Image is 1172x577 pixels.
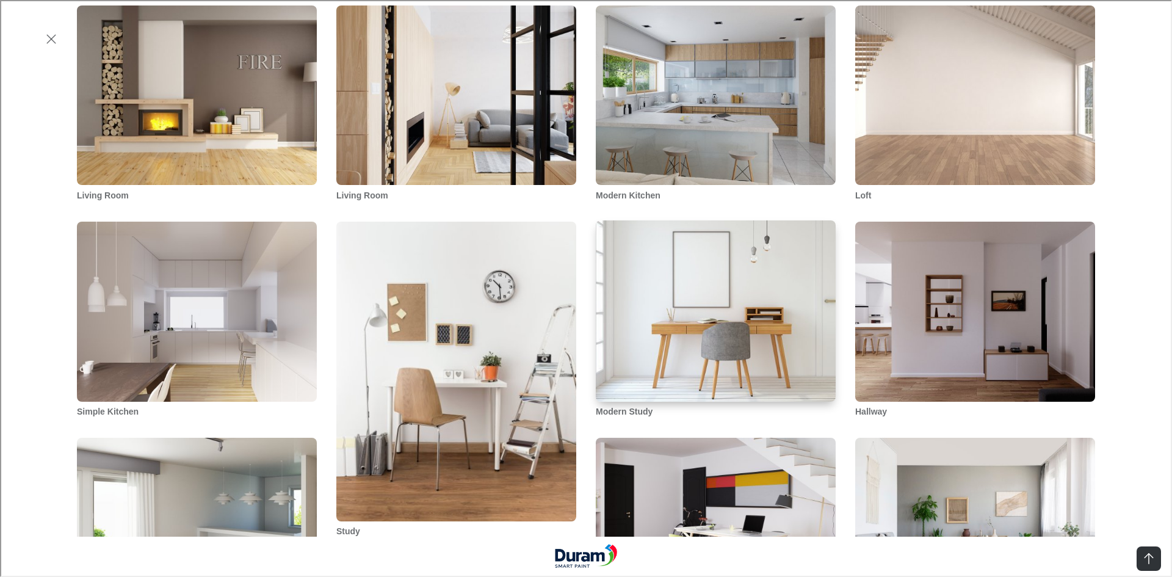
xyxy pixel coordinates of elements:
img: Modern Kitchen [595,4,837,186]
li: Study [335,220,575,537]
li: Loft [854,4,1094,201]
h3: Study [335,524,575,537]
h3: Living Room [76,188,316,201]
img: Living Room [76,4,318,186]
img: Simple Kitchen [76,220,318,402]
img: Loft [854,4,1096,186]
li: Simple Kitchen [76,220,316,417]
li: Living Room [335,4,575,201]
h3: Modern Study [595,404,834,417]
img: Modern Study [595,219,837,402]
h3: Hallway [854,404,1094,417]
button: Back to top [1135,545,1160,570]
li: Modern Kitchen [595,4,834,201]
h3: Living Room [335,188,575,201]
img: Living Room [335,4,577,186]
h3: Simple Kitchen [76,404,316,417]
button: Exit visualizer [39,27,61,49]
li: Living Room [76,4,316,201]
a: Visit Duram homepage [536,542,634,568]
li: Hallway [854,220,1094,417]
li: Modern Study [595,220,834,417]
h3: Modern Kitchen [595,188,834,201]
h3: Loft [854,188,1094,201]
img: Hallway [854,220,1096,402]
img: Study [335,220,577,523]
